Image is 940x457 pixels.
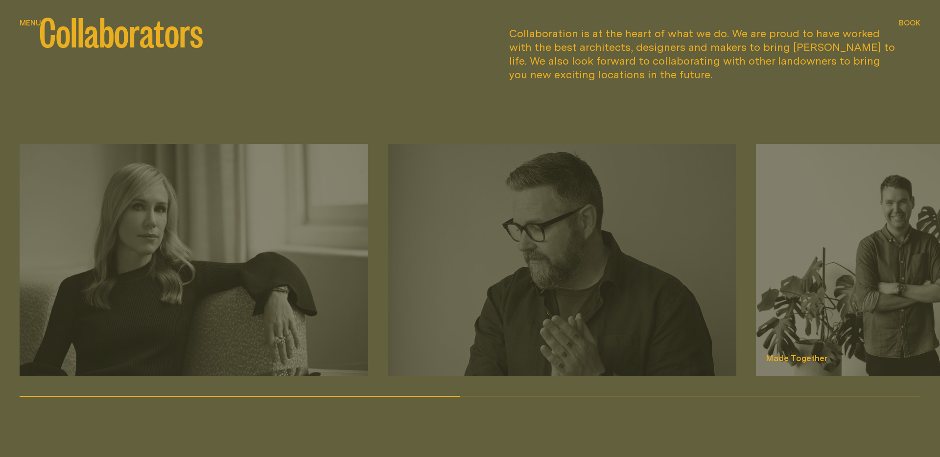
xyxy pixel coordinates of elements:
[899,18,920,29] button: show booking tray
[39,11,431,50] h2: Collaborators
[766,352,827,364] h3: Made Together
[20,19,41,26] span: Menu
[899,19,920,26] span: Book
[20,18,41,29] button: show menu
[509,26,901,81] p: Collaboration is at the heart of what we do. We are proud to have worked with the best architects...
